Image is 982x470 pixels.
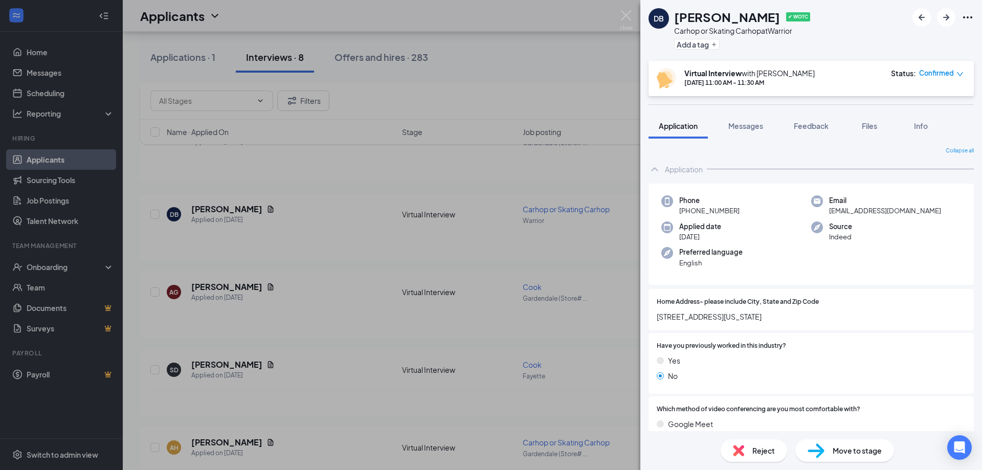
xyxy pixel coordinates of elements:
span: down [956,71,964,78]
span: [EMAIL_ADDRESS][DOMAIN_NAME] [829,206,941,216]
div: Status : [891,68,916,78]
span: Have you previously worked in this industry? [657,341,786,351]
span: Which method of video conferencing are you most comfortable with? [657,405,860,414]
span: Collapse all [946,147,974,155]
div: DB [654,13,664,24]
div: with [PERSON_NAME] [684,68,815,78]
span: [DATE] [679,232,721,242]
div: Open Intercom Messenger [947,435,972,460]
span: [STREET_ADDRESS][US_STATE] [657,311,966,322]
span: Preferred language [679,247,743,257]
span: Yes [668,355,680,366]
span: Application [659,121,698,130]
b: Virtual Interview [684,69,742,78]
svg: ChevronUp [649,163,661,175]
svg: ArrowLeftNew [916,11,928,24]
span: Reject [752,445,775,456]
button: ArrowLeftNew [912,8,931,27]
span: No [668,370,678,382]
svg: ArrowRight [940,11,952,24]
span: Google Meet [668,418,713,430]
span: ✔ WOTC [786,12,810,21]
span: English [679,258,743,268]
span: Phone [679,195,740,206]
span: Email [829,195,941,206]
h1: [PERSON_NAME] [674,8,780,26]
div: Application [665,164,703,174]
button: PlusAdd a tag [674,39,720,50]
span: Feedback [794,121,829,130]
span: Messages [728,121,763,130]
button: ArrowRight [937,8,955,27]
span: Files [862,121,877,130]
svg: Plus [711,41,717,48]
span: Move to stage [833,445,882,456]
span: Source [829,221,852,232]
span: Info [914,121,928,130]
span: Indeed [829,232,852,242]
span: [PHONE_NUMBER] [679,206,740,216]
div: Carhop or Skating Carhop at Warrior [674,26,810,36]
span: Home Address- please include City, State and Zip Code [657,297,819,307]
span: Applied date [679,221,721,232]
div: [DATE] 11:00 AM - 11:30 AM [684,78,815,87]
svg: Ellipses [962,11,974,24]
span: Confirmed [919,68,954,78]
